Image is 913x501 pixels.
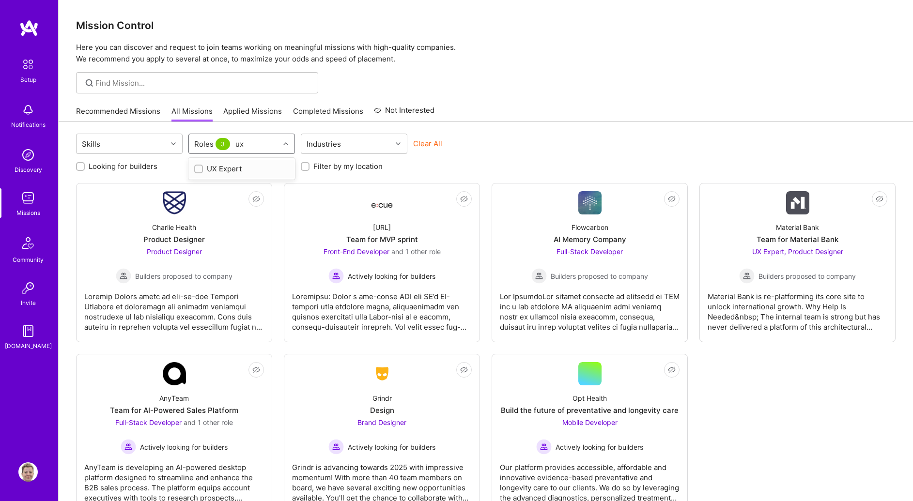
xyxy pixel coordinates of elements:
div: UX Expert [194,164,289,174]
a: Not Interested [374,105,434,122]
div: Community [13,255,44,265]
i: icon EyeClosed [668,195,676,203]
i: icon Chevron [396,141,401,146]
div: Invite [21,298,36,308]
img: teamwork [18,188,38,208]
p: Here you can discover and request to join teams working on meaningful missions with high-quality ... [76,42,896,65]
img: Company Logo [786,191,809,214]
i: icon Chevron [171,141,176,146]
h3: Mission Control [76,19,896,31]
i: icon EyeClosed [460,195,468,203]
img: Invite [18,278,38,298]
span: UX Expert, Product Designer [752,247,843,256]
span: Actively looking for builders [556,442,643,452]
div: AnyTeam [159,393,189,403]
button: Clear All [413,138,442,149]
img: Company Logo [163,362,186,385]
div: Skills [79,137,103,151]
i: icon EyeClosed [460,366,468,374]
i: icon EyeClosed [252,195,260,203]
a: Company LogoCharlie HealthProduct DesignerProduct Designer Builders proposed to companyBuilders p... [84,191,264,334]
img: Actively looking for builders [328,268,344,284]
span: Actively looking for builders [348,442,435,452]
span: Full-Stack Developer [115,418,182,426]
span: Actively looking for builders [140,442,228,452]
img: Builders proposed to company [739,268,755,284]
img: Actively looking for builders [121,439,136,455]
span: 3 [216,138,230,150]
div: Team for AI-Powered Sales Platform [110,405,238,415]
div: Notifications [11,120,46,130]
input: Find Mission... [95,78,311,88]
span: Full-Stack Developer [557,247,623,256]
img: Company Logo [163,191,186,214]
a: Company LogoMaterial BankTeam for Material BankUX Expert, Product Designer Builders proposed to c... [708,191,887,334]
img: User Avatar [18,462,38,482]
img: logo [19,19,39,37]
div: Team for Material Bank [757,234,838,244]
a: Completed Missions [293,106,363,122]
div: Loremip Dolors ametc ad eli-se-doe Tempori Utlabore et doloremagn ali enimadm veniamqui nostrudex... [84,284,264,332]
a: User Avatar [16,462,40,482]
span: and 1 other role [184,418,233,426]
img: Actively looking for builders [328,439,344,455]
div: Setup [20,75,36,85]
div: Missions [16,208,40,218]
div: Discovery [15,165,42,175]
span: Front-End Developer [324,247,389,256]
span: Builders proposed to company [135,271,232,281]
i: icon EyeClosed [668,366,676,374]
div: Industries [304,137,343,151]
img: Actively looking for builders [536,439,552,455]
img: Company Logo [371,365,394,382]
img: Builders proposed to company [531,268,547,284]
div: Roles [192,137,234,151]
a: All Missions [171,106,213,122]
div: Product Designer [143,234,205,244]
a: Company Logo[URL]Team for MVP sprintFront-End Developer and 1 other roleActively looking for buil... [292,191,472,334]
i: icon Chevron [283,141,288,146]
span: and 1 other role [391,247,441,256]
img: Community [16,231,40,255]
div: Grindr [372,393,392,403]
span: Brand Designer [357,418,406,426]
span: Builders proposed to company [551,271,648,281]
a: Applied Missions [223,106,282,122]
i: icon SearchGrey [84,77,95,89]
div: AI Memory Company [554,234,626,244]
img: setup [18,54,38,75]
i: icon EyeClosed [252,366,260,374]
img: bell [18,100,38,120]
i: icon EyeClosed [876,195,883,203]
span: Product Designer [147,247,202,256]
div: Build the future of preventative and longevity care [501,405,679,415]
span: Builders proposed to company [758,271,856,281]
span: Mobile Developer [562,418,618,426]
div: Loremipsu: Dolor s ame-conse ADI eli SE’d EI-tempori utla etdolore magna, aliquaenimadm ven quisn... [292,284,472,332]
div: Material Bank is re-platforming its core site to unlock international growth. Why Help Is Needed&... [708,284,887,332]
a: Recommended Missions [76,106,160,122]
a: Company LogoFlowcarbonAI Memory CompanyFull-Stack Developer Builders proposed to companyBuilders ... [500,191,680,334]
div: Lor IpsumdoLor sitamet consecte ad elitsedd ei TEM inc u lab etdolore MA aliquaenim admi veniamq ... [500,284,680,332]
div: Material Bank [776,222,819,232]
div: [URL] [373,222,391,232]
div: Opt Health [573,393,607,403]
img: Company Logo [578,191,602,214]
div: Flowcarbon [572,222,608,232]
label: Looking for builders [89,161,157,171]
img: Builders proposed to company [116,268,131,284]
div: Team for MVP sprint [346,234,418,244]
img: guide book [18,321,38,341]
div: [DOMAIN_NAME] [5,341,52,351]
label: Filter by my location [313,161,383,171]
div: Charlie Health [152,222,196,232]
span: Actively looking for builders [348,271,435,281]
div: Design [370,405,394,415]
img: Company Logo [371,194,394,212]
img: discovery [18,145,38,165]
